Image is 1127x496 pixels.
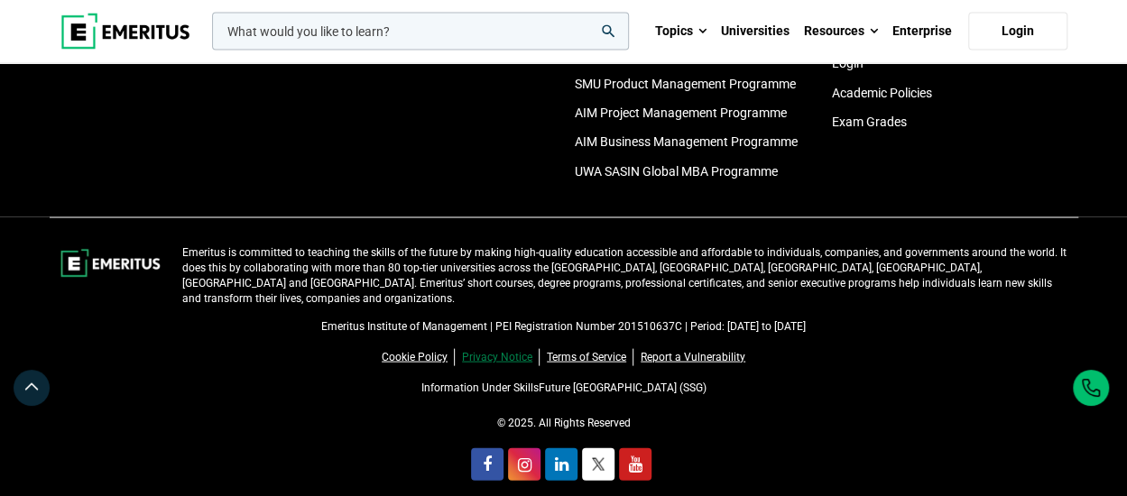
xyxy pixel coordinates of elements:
[60,415,1067,430] p: © 2025. All Rights Reserved
[641,348,745,365] a: Report a Vulnerability
[462,348,540,365] a: Privacy Notice
[508,447,540,480] a: instagram
[471,447,503,480] a: facebook
[547,348,633,365] a: Terms of Service
[212,12,629,50] input: woocommerce-product-search-field-0
[60,318,1067,334] p: Emeritus Institute of Management | PEI Registration Number 201510637C | Period: [DATE] to [DATE]
[545,447,577,480] a: linkedin
[619,447,651,480] a: youtube
[575,163,778,178] a: UWA SASIN Global MBA Programme
[575,76,796,90] a: SMU Product Management Programme
[592,457,605,470] img: twitter
[420,381,706,393] a: Information Under SkillsFuture [GEOGRAPHIC_DATA] (SSG)
[832,114,907,128] a: Exam Grades
[60,244,161,280] img: footer-logo
[582,447,614,480] a: twitter
[832,85,932,99] a: Academic Policies
[382,348,455,365] a: Cookie Policy
[575,133,798,148] a: AIM Business Management Programme
[182,244,1067,305] p: Emeritus is committed to teaching the skills of the future by making high-quality education acces...
[968,12,1067,50] a: Login
[575,105,787,119] a: AIM Project Management Programme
